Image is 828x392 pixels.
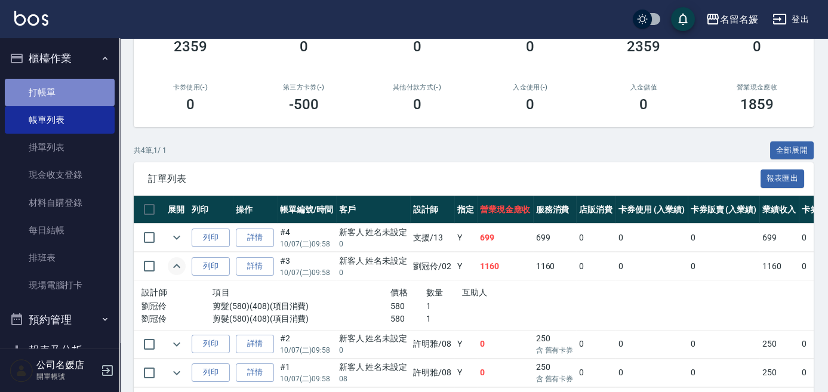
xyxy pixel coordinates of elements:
td: 劉冠伶 /02 [410,252,454,280]
td: 0 [576,252,615,280]
button: expand row [168,364,186,382]
div: 新客人 姓名未設定 [339,255,408,267]
td: 0 [576,330,615,358]
td: 250 [759,330,799,358]
button: 列印 [192,335,230,353]
td: 支援 /13 [410,224,454,252]
a: 詳情 [236,335,274,353]
td: 0 [615,359,688,387]
p: 580 [390,313,426,325]
td: 1160 [759,252,799,280]
th: 指定 [454,196,477,224]
div: 新客人 姓名未設定 [339,361,408,374]
a: 排班表 [5,244,115,271]
h2: 第三方卡券(-) [261,84,346,91]
th: 操作 [233,196,277,224]
p: 1 [426,313,462,325]
td: 0 [615,252,688,280]
button: 櫃檯作業 [5,43,115,74]
th: 客戶 [336,196,411,224]
p: 含 舊有卡券 [536,374,574,384]
h3: 0 [413,38,421,55]
td: 250 [533,330,577,358]
td: 0 [477,359,533,387]
button: 全部展開 [770,141,814,160]
p: 含 舊有卡券 [536,345,574,356]
span: 互助人 [461,288,487,297]
td: 0 [615,330,688,358]
td: 1160 [533,252,577,280]
th: 卡券販賣 (入業績) [688,196,760,224]
a: 每日結帳 [5,217,115,244]
button: 報表及分析 [5,335,115,366]
span: 設計師 [141,288,167,297]
td: 250 [533,359,577,387]
td: 0 [688,330,760,358]
button: 列印 [192,229,230,247]
h5: 公司名媛店 [36,359,97,371]
td: #1 [277,359,336,387]
img: Logo [14,11,48,26]
h3: 2359 [174,38,207,55]
td: 0 [688,224,760,252]
h2: 入金儲值 [601,84,686,91]
td: 699 [533,224,577,252]
p: 10/07 (二) 09:58 [280,345,333,356]
td: 許明雅 /08 [410,359,454,387]
p: 1 [426,300,462,313]
a: 詳情 [236,229,274,247]
a: 現場電腦打卡 [5,271,115,299]
h3: 0 [526,38,534,55]
th: 業績收入 [759,196,799,224]
p: 剪髮(580)(408)(項目消費) [213,313,390,325]
span: 價格 [390,288,408,297]
th: 設計師 [410,196,454,224]
div: 新客人 姓名未設定 [339,332,408,345]
a: 報表匯出 [761,172,805,184]
button: expand row [168,335,186,353]
td: 1160 [477,252,533,280]
td: Y [454,252,477,280]
button: expand row [168,257,186,275]
button: 列印 [192,257,230,276]
button: 登出 [768,8,814,30]
a: 詳情 [236,257,274,276]
p: 劉冠伶 [141,300,213,313]
img: Person [10,359,33,382]
td: 699 [477,224,533,252]
p: 0 [339,345,408,356]
a: 帳單列表 [5,106,115,134]
h3: 0 [413,96,421,113]
td: 0 [688,252,760,280]
h3: 0 [186,96,195,113]
td: 699 [759,224,799,252]
td: Y [454,224,477,252]
h2: 營業現金應收 [715,84,799,91]
td: Y [454,359,477,387]
a: 詳情 [236,363,274,382]
h3: -500 [289,96,319,113]
td: #4 [277,224,336,252]
td: Y [454,330,477,358]
span: 項目 [213,288,230,297]
p: 劉冠伶 [141,313,213,325]
h3: 0 [639,96,648,113]
td: 0 [615,224,688,252]
h3: 0 [300,38,308,55]
td: 0 [688,359,760,387]
p: 580 [390,300,426,313]
td: 0 [576,224,615,252]
td: 250 [759,359,799,387]
td: 許明雅 /08 [410,330,454,358]
a: 材料自購登錄 [5,189,115,217]
th: 帳單編號/時間 [277,196,336,224]
button: 預約管理 [5,304,115,335]
p: 開單帳號 [36,371,97,382]
th: 服務消費 [533,196,577,224]
a: 掛單列表 [5,134,115,161]
th: 展開 [165,196,189,224]
a: 打帳單 [5,79,115,106]
p: 10/07 (二) 09:58 [280,267,333,278]
td: 0 [576,359,615,387]
button: save [671,7,695,31]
